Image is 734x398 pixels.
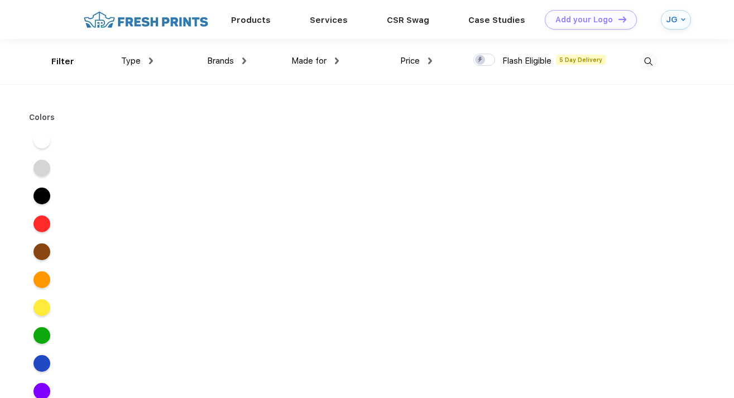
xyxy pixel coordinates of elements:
[149,57,153,64] img: dropdown.png
[121,56,141,66] span: Type
[400,56,420,66] span: Price
[428,57,432,64] img: dropdown.png
[231,15,271,25] a: Products
[21,112,64,123] div: Colors
[242,57,246,64] img: dropdown.png
[291,56,327,66] span: Made for
[681,17,685,22] img: arrow_down_blue.svg
[639,52,658,71] img: desktop_search.svg
[666,15,678,25] div: JG
[555,15,613,25] div: Add your Logo
[80,10,212,30] img: fo%20logo%202.webp
[207,56,234,66] span: Brands
[618,16,626,22] img: DT
[502,56,551,66] span: Flash Eligible
[51,55,74,68] div: Filter
[556,55,606,65] span: 5 Day Delivery
[335,57,339,64] img: dropdown.png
